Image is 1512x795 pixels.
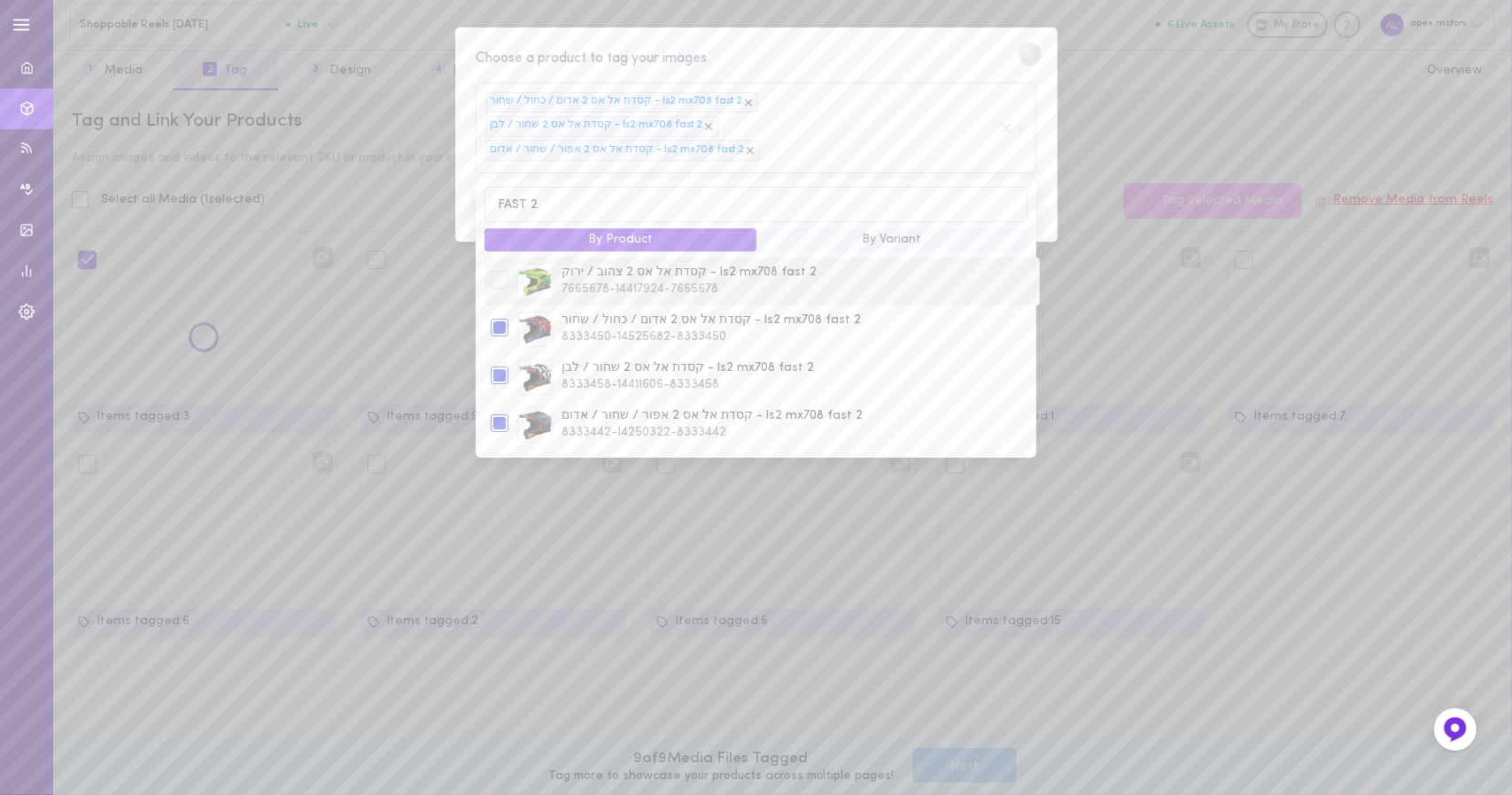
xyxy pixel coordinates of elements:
[562,359,1033,377] span: קסדת אל אס 2 שחור / לבן - ls2 mx708 fast 2
[517,264,553,299] img: 7665678-14417924-7665678
[517,359,553,395] img: 8333458-14411606-8333458
[1442,716,1469,743] img: Feedback Button
[562,407,1033,425] span: קסדת אל אס 2 אפור / שחור / אדום - ls2 mx708 fast 2
[490,96,742,106] a: קסדת אל אס 2 אדום / כחול / שחור - ls2 mx708 fast 2
[562,424,1033,442] span: 8333442-14250322-8333442
[485,187,1027,221] input: Search
[562,312,1033,329] span: קסדת אל אס 2 אדום / כחול / שחור - ls2 mx708 fast 2
[562,281,1033,298] span: 7665678-14417924-7665678
[517,312,553,347] img: 8333450-14525682-8333450
[485,228,756,251] button: By Product
[756,228,1027,251] button: By Variant
[562,376,1033,394] span: 8333458-14411606-8333458
[490,120,702,130] a: קסדת אל אס 2 שחור / לבן - ls2 mx708 fast 2
[490,144,744,155] a: קסדת אל אס 2 אפור / שחור / אדום - ls2 mx708 fast 2
[562,328,1033,346] span: 8333450-14525682-8333450
[562,264,1033,282] span: קסדת אל אס 2 צהוב / ירוק - ls2 mx708 fast 2
[517,407,553,443] img: 8333442-14250322-8333442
